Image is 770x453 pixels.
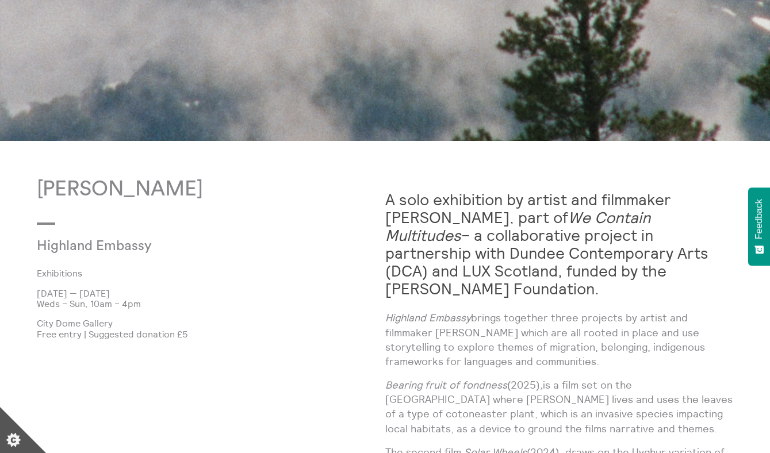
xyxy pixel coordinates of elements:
span: Feedback [754,199,764,239]
em: Bearing fruit of fondness [385,378,507,391]
strong: A solo exhibition by artist and filmmaker [PERSON_NAME], part of – a collaborative project in par... [385,190,708,298]
p: City Dome Gallery [37,318,385,328]
em: We Contain Multitudes [385,208,650,245]
button: Feedback - Show survey [748,187,770,266]
p: [PERSON_NAME] [37,178,385,201]
a: Exhibitions [37,268,367,278]
p: [DATE] — [DATE] [37,288,385,298]
p: Highland Embassy [37,239,269,255]
p: brings together three projects by artist and filmmaker [PERSON_NAME] which are all rooted in plac... [385,310,734,368]
em: Highland Embassy [385,311,471,324]
p: Free entry | Suggested donation £5 [37,329,385,339]
p: (2025) is a film set on the [GEOGRAPHIC_DATA] where [PERSON_NAME] lives and uses the leaves of a ... [385,378,734,436]
p: Weds – Sun, 10am – 4pm [37,298,385,309]
em: , [540,378,543,391]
